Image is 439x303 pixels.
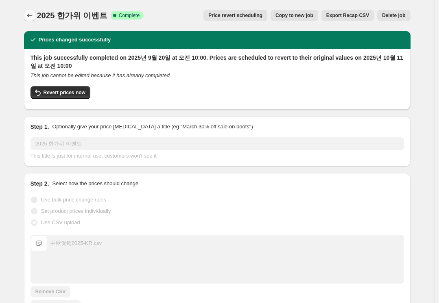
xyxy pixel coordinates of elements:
p: Optionally give your price [MEDICAL_DATA] a title (eg "March 30% off sale on boots") [52,123,253,131]
span: Set product prices individually [41,208,111,214]
h2: Step 1. [31,123,49,131]
h2: This job successfully completed on 2025년 9월 20일 at 오전 10:00. Prices are scheduled to revert to th... [31,54,404,70]
span: Complete [119,12,140,19]
span: Use CSV upload [41,219,80,225]
span: 2025 한가위 이벤트 [37,11,107,20]
i: This job cannot be edited because it has already completed. [31,72,171,78]
button: Delete job [377,10,410,21]
span: Export Recap CSV [326,12,369,19]
span: Use bulk price change rules [41,197,106,203]
button: Copy to new job [271,10,318,21]
span: Revert prices now [44,89,85,96]
button: Revert prices now [31,86,90,99]
p: Select how the prices should change [52,180,138,188]
input: 30% off holiday sale [31,137,404,150]
div: 中秋促销2025-KR.csv [50,239,102,247]
h2: Step 2. [31,180,49,188]
h2: Prices changed successfully [39,36,111,44]
button: Price change jobs [24,10,35,21]
button: Price revert scheduling [203,10,267,21]
span: This title is just for internal use, customers won't see it [31,153,157,159]
span: Delete job [382,12,405,19]
span: Price revert scheduling [208,12,262,19]
button: Export Recap CSV [321,10,374,21]
span: Copy to new job [275,12,313,19]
